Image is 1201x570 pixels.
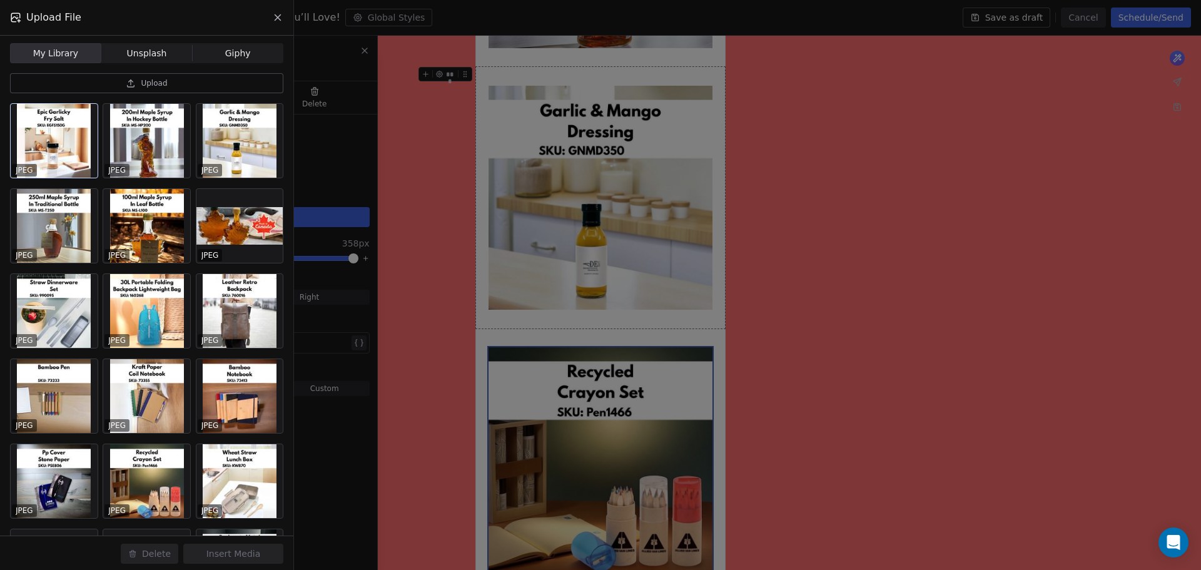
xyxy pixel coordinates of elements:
p: JPEG [201,165,219,175]
span: Upload [141,78,167,88]
div: Open Intercom Messenger [1158,527,1188,557]
p: JPEG [16,250,33,260]
p: JPEG [16,335,33,345]
p: JPEG [201,335,219,345]
p: JPEG [16,420,33,430]
p: JPEG [16,165,33,175]
p: JPEG [108,165,126,175]
p: JPEG [108,506,126,516]
p: JPEG [201,420,219,430]
button: Upload [10,73,283,93]
span: Giphy [225,47,251,60]
span: Unsplash [127,47,167,60]
p: JPEG [108,335,126,345]
span: Upload File [26,10,81,25]
button: Insert Media [183,544,283,564]
p: JPEG [108,420,126,430]
p: JPEG [108,250,126,260]
p: JPEG [201,506,219,516]
p: JPEG [16,506,33,516]
button: Delete [121,544,178,564]
p: JPEG [201,250,219,260]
